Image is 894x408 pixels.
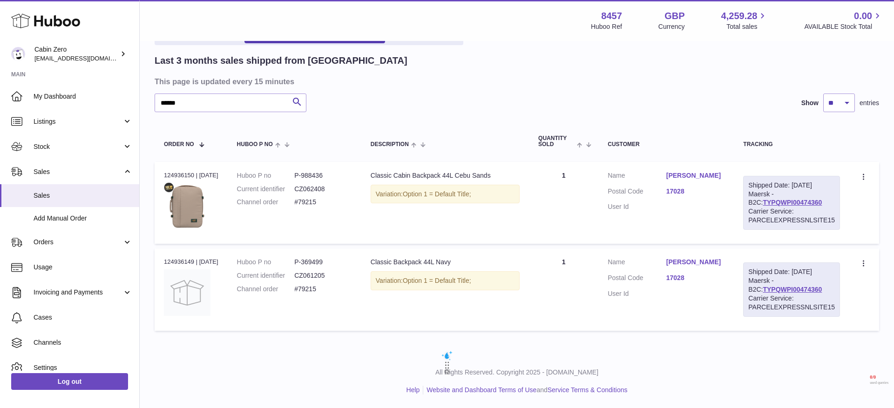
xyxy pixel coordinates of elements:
span: 4,259.28 [721,10,758,22]
img: no-photo.jpg [164,269,210,316]
a: 17028 [666,274,725,282]
dt: Name [608,258,666,269]
span: Quantity Sold [538,135,575,147]
span: Huboo P no [237,141,273,147]
dt: Huboo P no [237,171,295,180]
dd: #79215 [294,198,352,207]
dt: User Id [608,202,666,211]
span: 0 / 0 [870,375,888,381]
dt: Postal Code [608,274,666,285]
div: Shipped Date: [DATE] [748,181,835,190]
span: Order No [164,141,194,147]
dt: Postal Code [608,187,666,198]
dt: Channel order [237,285,295,294]
dt: Current identifier [237,185,295,194]
span: My Dashboard [34,92,132,101]
a: Website and Dashboard Terms of Use [427,386,536,394]
a: TYPQWPI00474360 [763,286,822,293]
h3: This page is updated every 15 minutes [155,76,877,87]
td: 1 [529,248,598,330]
a: 17028 [666,187,725,196]
div: Currency [658,22,685,31]
span: AVAILABLE Stock Total [804,22,883,31]
dd: #79215 [294,285,352,294]
a: 0.00 AVAILABLE Stock Total [804,10,883,31]
div: Classic Backpack 44L Navy [371,258,520,267]
span: Option 1 = Default Title; [403,277,471,284]
label: Show [801,99,819,107]
strong: GBP [664,10,684,22]
dt: Channel order [237,198,295,207]
div: 124936150 | [DATE] [164,171,218,180]
td: 1 [529,162,598,244]
a: TYPQWPI00474360 [763,199,822,206]
a: [PERSON_NAME] [666,258,725,267]
div: Customer [608,141,725,147]
a: [PERSON_NAME] [666,171,725,180]
span: Sales [34,167,122,176]
div: Variation: [371,185,520,204]
a: 4,259.28 Total sales [721,10,768,31]
span: Orders [34,238,122,247]
span: Invoicing and Payments [34,288,122,297]
div: Maersk - B2C: [743,176,840,230]
dt: User Id [608,289,666,298]
div: Carrier Service: PARCELEXPRESSNLSITE15 [748,294,835,312]
dt: Huboo P no [237,258,295,267]
div: Tracking [743,141,840,147]
dt: Name [608,171,666,182]
span: Add Manual Order [34,214,132,223]
span: Cases [34,313,132,322]
img: huboo@cabinzero.com [11,47,25,61]
li: and [423,386,627,395]
span: [EMAIL_ADDRESS][DOMAIN_NAME] [34,54,137,62]
span: Sales [34,191,132,200]
span: Total sales [726,22,768,31]
dd: CZ061205 [294,271,352,280]
span: Settings [34,363,132,372]
dd: CZ062408 [294,185,352,194]
div: Maersk - B2C: [743,262,840,316]
div: Shipped Date: [DATE] [748,268,835,276]
div: Cabin Zero [34,45,118,63]
dt: Current identifier [237,271,295,280]
span: used queries [870,381,888,385]
div: Classic Cabin Backpack 44L Cebu Sands [371,171,520,180]
strong: 8457 [601,10,622,22]
span: Stock [34,142,122,151]
span: Description [371,141,409,147]
p: All Rights Reserved. Copyright 2025 - [DOMAIN_NAME] [147,368,887,377]
span: Channels [34,338,132,347]
span: entries [860,99,879,107]
span: 0.00 [854,10,872,22]
img: CLASSIC44L-Cebu-sands-FRONT_e84fdd5e-85a0-4e4f-891e-d69438154475.jpg [164,182,210,229]
a: Log out [11,373,128,390]
span: Option 1 = Default Title; [403,190,471,198]
div: Huboo Ref [591,22,622,31]
div: 124936149 | [DATE] [164,258,218,266]
h2: Last 3 months sales shipped from [GEOGRAPHIC_DATA] [155,54,407,67]
a: Service Terms & Conditions [548,386,628,394]
div: Variation: [371,271,520,290]
span: Listings [34,117,122,126]
div: Carrier Service: PARCELEXPRESSNLSITE15 [748,207,835,225]
dd: P-369499 [294,258,352,267]
span: Usage [34,263,132,272]
a: Help [406,386,420,394]
dd: P-988436 [294,171,352,180]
